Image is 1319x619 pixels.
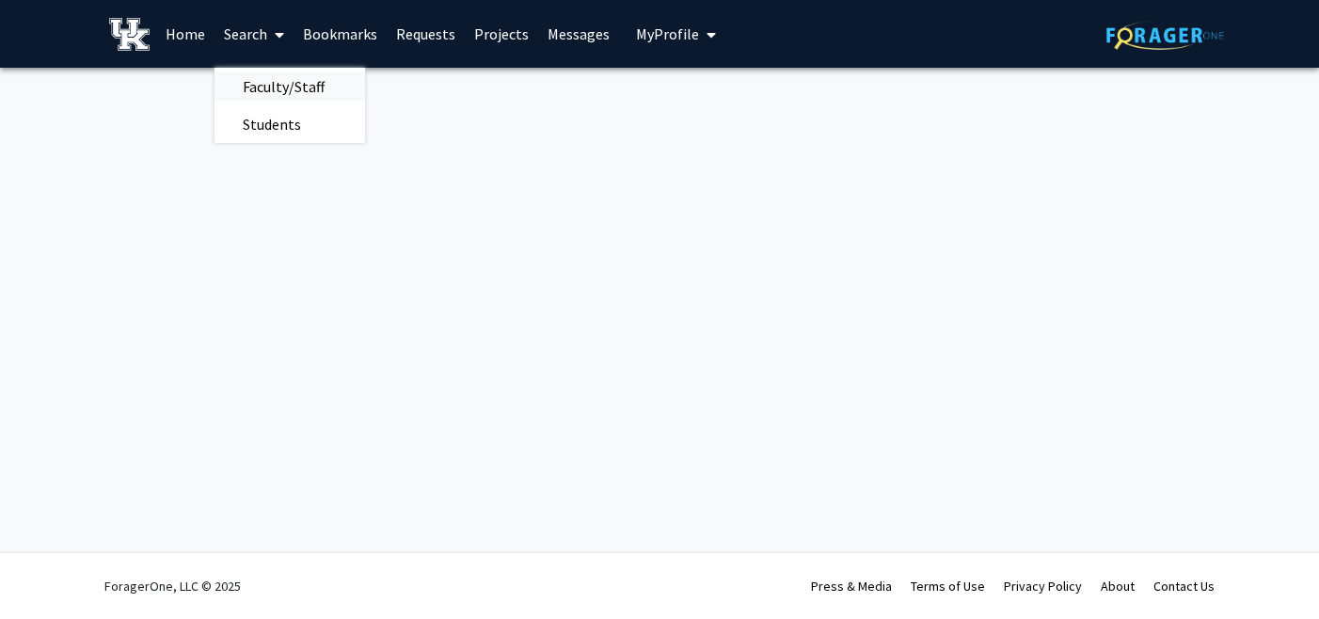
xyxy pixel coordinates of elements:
img: University of Kentucky Logo [109,18,150,51]
iframe: Chat [14,534,80,605]
a: Privacy Policy [1004,578,1082,595]
a: Projects [465,1,538,67]
a: About [1101,578,1135,595]
a: Home [156,1,215,67]
a: Students [215,110,365,138]
a: Requests [387,1,465,67]
a: Messages [538,1,619,67]
div: ForagerOne, LLC © 2025 [104,553,241,619]
a: Search [215,1,294,67]
span: My Profile [636,24,699,43]
a: Terms of Use [911,578,985,595]
a: Faculty/Staff [215,72,365,101]
img: ForagerOne Logo [1106,21,1224,50]
a: Contact Us [1153,578,1215,595]
span: Faculty/Staff [215,68,353,105]
span: Students [215,105,329,143]
a: Press & Media [811,578,892,595]
a: Bookmarks [294,1,387,67]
